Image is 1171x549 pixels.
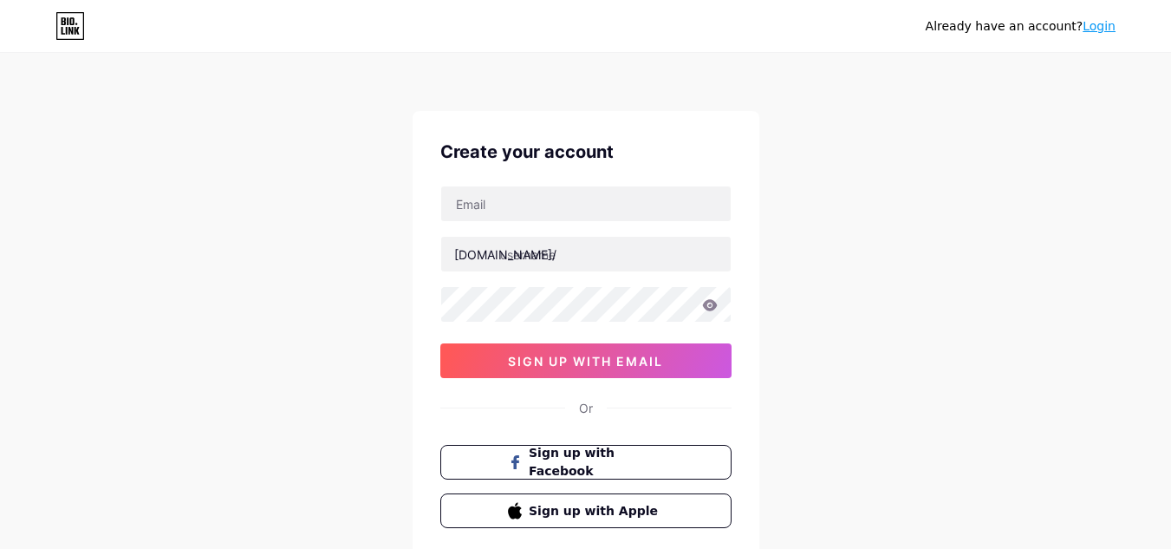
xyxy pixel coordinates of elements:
div: Or [579,399,593,417]
span: Sign up with Apple [529,502,663,520]
div: Already have an account? [926,17,1116,36]
span: Sign up with Facebook [529,444,663,480]
a: Login [1083,19,1116,33]
input: Email [441,186,731,221]
input: username [441,237,731,271]
div: [DOMAIN_NAME]/ [454,245,556,264]
button: Sign up with Facebook [440,445,732,480]
div: Create your account [440,139,732,165]
span: sign up with email [508,354,663,369]
button: Sign up with Apple [440,493,732,528]
button: sign up with email [440,343,732,378]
